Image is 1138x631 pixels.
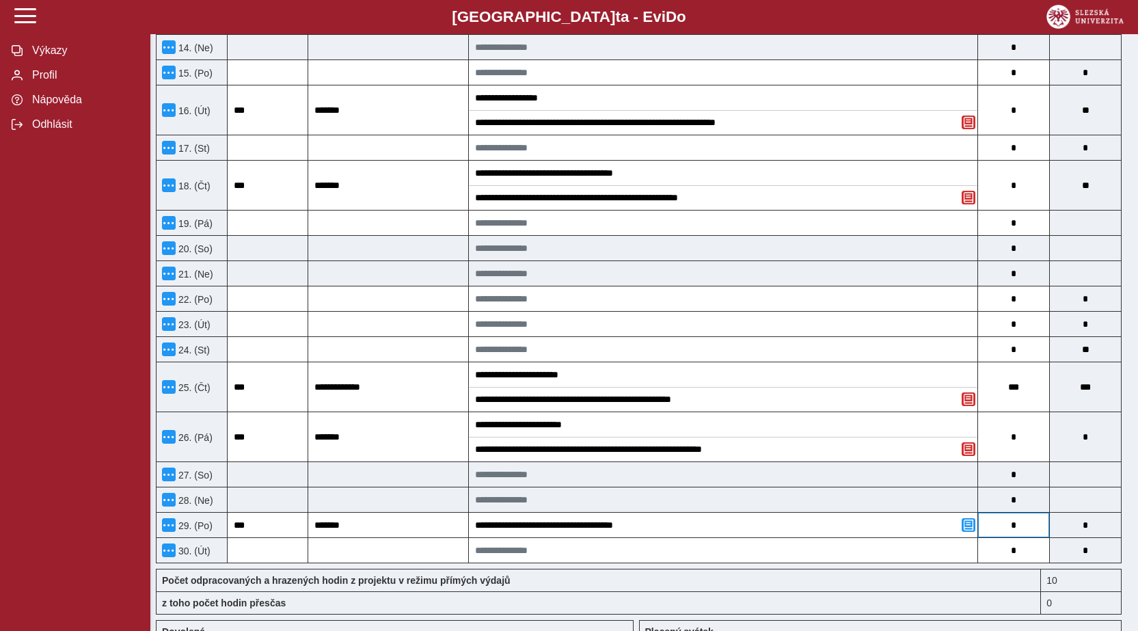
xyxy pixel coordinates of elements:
button: Menu [162,241,176,255]
span: Výkazy [28,44,139,57]
span: 16. (Út) [176,105,211,116]
button: Menu [162,493,176,507]
div: 0 [1041,591,1122,615]
span: 18. (Čt) [176,180,211,191]
button: Menu [162,380,176,394]
span: 19. (Pá) [176,218,213,229]
button: Menu [162,468,176,481]
span: 29. (Po) [176,520,213,531]
span: 28. (Ne) [176,495,213,506]
span: 24. (St) [176,345,210,355]
span: 17. (St) [176,143,210,154]
b: [GEOGRAPHIC_DATA] a - Evi [41,8,1097,26]
button: Menu [162,103,176,117]
button: Menu [162,66,176,79]
button: Menu [162,267,176,280]
span: 15. (Po) [176,68,213,79]
button: Menu [162,178,176,192]
button: Menu [162,317,176,331]
button: Menu [162,518,176,532]
button: Odstranit poznámku [962,191,975,204]
div: 10 [1041,569,1122,591]
span: 27. (So) [176,470,213,481]
button: Menu [162,292,176,306]
span: o [677,8,686,25]
span: Profil [28,69,139,81]
button: Menu [162,343,176,356]
button: Menu [162,430,176,444]
span: 30. (Út) [176,546,211,556]
button: Přidat poznámku [962,518,975,532]
span: t [615,8,620,25]
b: Počet odpracovaných a hrazených hodin z projektu v režimu přímých výdajů [162,575,511,586]
button: Menu [162,141,176,155]
span: 23. (Út) [176,319,211,330]
span: D [666,8,677,25]
img: logo_web_su.png [1046,5,1124,29]
span: Nápověda [28,94,139,106]
span: 14. (Ne) [176,42,213,53]
button: Odstranit poznámku [962,116,975,129]
span: Odhlásit [28,118,139,131]
b: z toho počet hodin přesčas [162,598,286,608]
button: Odstranit poznámku [962,442,975,456]
button: Odstranit poznámku [962,392,975,406]
span: 25. (Čt) [176,382,211,393]
span: 22. (Po) [176,294,213,305]
button: Menu [162,40,176,54]
button: Menu [162,543,176,557]
span: 21. (Ne) [176,269,213,280]
span: 26. (Pá) [176,432,213,443]
span: 20. (So) [176,243,213,254]
button: Menu [162,216,176,230]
